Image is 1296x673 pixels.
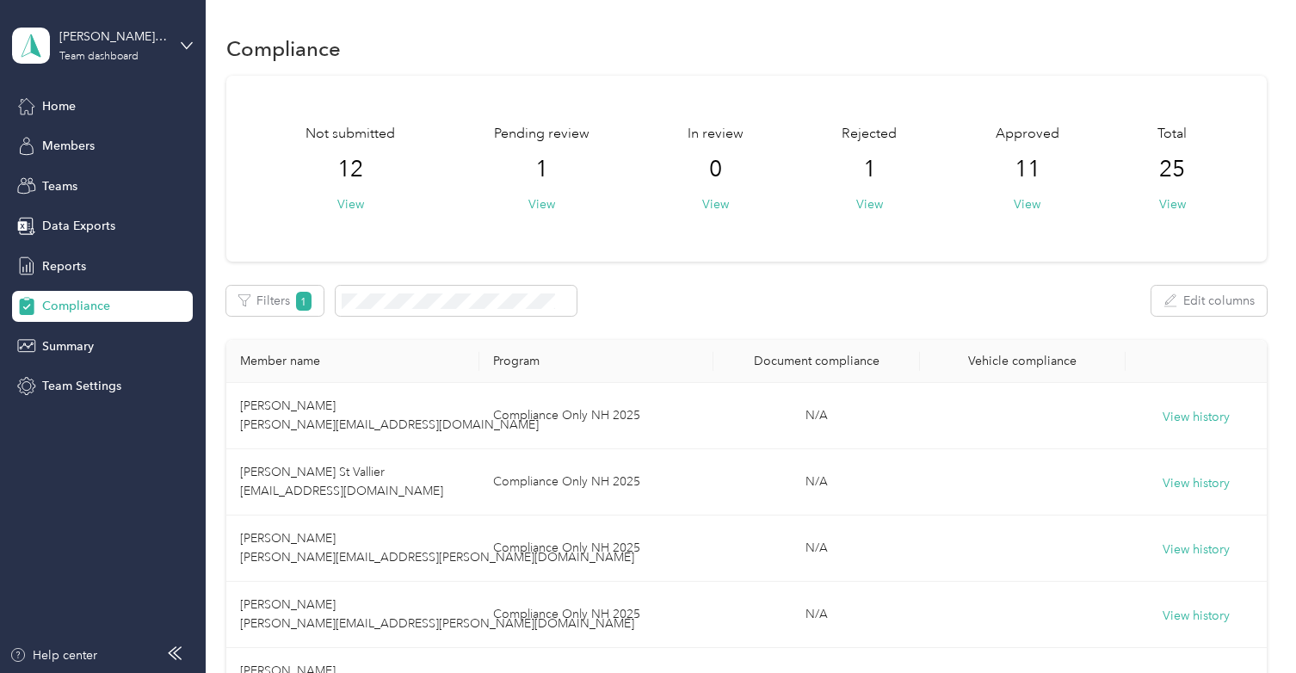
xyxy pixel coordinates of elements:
[1163,408,1230,427] button: View history
[479,582,713,648] td: Compliance Only NH 2025
[528,195,555,213] button: View
[842,124,897,145] span: Rejected
[1015,156,1040,183] span: 11
[59,28,167,46] div: [PERSON_NAME][EMAIL_ADDRESS][PERSON_NAME][DOMAIN_NAME]
[856,195,883,213] button: View
[42,377,121,395] span: Team Settings
[934,354,1112,368] div: Vehicle compliance
[42,97,76,115] span: Home
[296,292,312,311] span: 1
[305,124,395,145] span: Not submitted
[42,217,115,235] span: Data Exports
[226,40,341,58] h1: Compliance
[805,540,828,555] span: N/A
[805,408,828,423] span: N/A
[479,449,713,516] td: Compliance Only NH 2025
[42,257,86,275] span: Reports
[688,124,744,145] span: In review
[240,531,634,565] span: [PERSON_NAME] [PERSON_NAME][EMAIL_ADDRESS][PERSON_NAME][DOMAIN_NAME]
[42,337,94,355] span: Summary
[240,398,539,432] span: [PERSON_NAME] [PERSON_NAME][EMAIL_ADDRESS][DOMAIN_NAME]
[59,52,139,62] div: Team dashboard
[1151,286,1267,316] button: Edit columns
[479,516,713,582] td: Compliance Only NH 2025
[494,124,589,145] span: Pending review
[1163,607,1230,626] button: View history
[337,195,364,213] button: View
[1014,195,1040,213] button: View
[702,195,729,213] button: View
[1159,156,1185,183] span: 25
[240,597,634,631] span: [PERSON_NAME] [PERSON_NAME][EMAIL_ADDRESS][PERSON_NAME][DOMAIN_NAME]
[1157,124,1187,145] span: Total
[535,156,548,183] span: 1
[805,607,828,621] span: N/A
[1159,195,1186,213] button: View
[805,474,828,489] span: N/A
[709,156,722,183] span: 0
[1163,474,1230,493] button: View history
[9,646,97,664] button: Help center
[863,156,876,183] span: 1
[337,156,363,183] span: 12
[1200,577,1296,673] iframe: Everlance-gr Chat Button Frame
[727,354,905,368] div: Document compliance
[42,297,110,315] span: Compliance
[226,286,324,316] button: Filters1
[42,177,77,195] span: Teams
[240,465,443,498] span: [PERSON_NAME] St Vallier [EMAIL_ADDRESS][DOMAIN_NAME]
[226,340,479,383] th: Member name
[996,124,1059,145] span: Approved
[42,137,95,155] span: Members
[479,383,713,449] td: Compliance Only NH 2025
[479,340,713,383] th: Program
[1163,540,1230,559] button: View history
